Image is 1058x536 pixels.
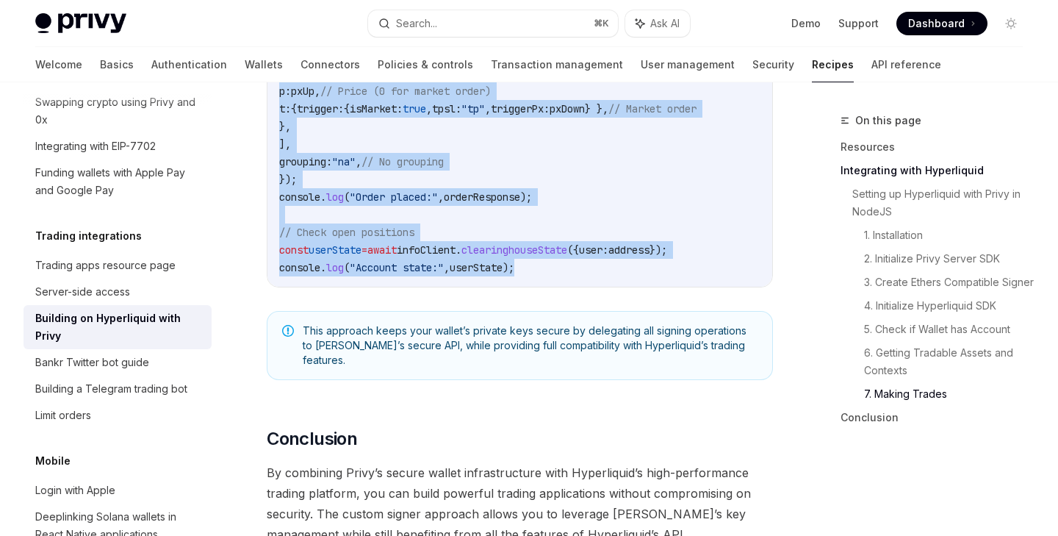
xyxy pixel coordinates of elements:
[999,12,1023,35] button: Toggle dark mode
[649,243,667,257] span: });
[35,354,149,371] div: Bankr Twitter bot guide
[356,155,361,168] span: ,
[361,243,367,257] span: =
[855,112,921,129] span: On this page
[297,102,344,115] span: trigger:
[314,85,320,98] span: ,
[864,341,1034,382] a: 6. Getting Tradable Assets and Contexts
[852,182,1034,224] a: Setting up Hyperliquid with Privy in NodeJS
[326,190,344,204] span: log
[594,18,609,29] span: ⌘ K
[426,102,432,115] span: ,
[35,164,203,199] div: Funding wallets with Apple Pay and Google Pay
[320,261,326,274] span: .
[444,190,520,204] span: orderResponse
[35,227,142,245] h5: Trading integrations
[35,257,176,274] div: Trading apps resource page
[397,243,456,257] span: infoClient
[432,102,461,115] span: tpsl:
[841,159,1034,182] a: Integrating with Hyperliquid
[456,243,461,257] span: .
[503,261,514,274] span: );
[279,102,291,115] span: t:
[367,243,397,257] span: await
[35,482,115,499] div: Login with Apple
[279,137,291,151] span: ],
[625,10,690,37] button: Ask AI
[267,427,357,451] span: Conclusion
[838,16,879,31] a: Support
[279,173,297,186] span: });
[303,324,757,368] span: This approach keeps your wallet’s private keys secure by delegating all signing operations to [PE...
[279,120,291,133] span: },
[350,261,444,274] span: "Account state:"
[24,160,212,204] a: Funding wallets with Apple Pay and Google Pay
[35,310,203,345] div: Building on Hyperliquid with Privy
[344,102,350,115] span: {
[650,16,680,31] span: Ask AI
[864,247,1034,271] a: 2. Initialize Privy Server SDK
[35,283,130,301] div: Server-side access
[326,261,344,274] span: log
[585,102,608,115] span: } },
[301,47,360,82] a: Connectors
[279,243,309,257] span: const
[24,305,212,349] a: Building on Hyperliquid with Privy
[841,406,1034,429] a: Conclusion
[35,407,91,424] div: Limit orders
[608,243,649,257] span: address
[567,243,579,257] span: ({
[35,13,126,34] img: light logo
[608,102,697,115] span: // Market order
[864,318,1034,341] a: 5. Check if Wallet has Account
[579,243,608,257] span: user:
[350,102,403,115] span: isMarket:
[24,252,212,279] a: Trading apps resource page
[461,243,567,257] span: clearinghouseState
[378,47,473,82] a: Policies & controls
[485,102,491,115] span: ,
[279,190,320,204] span: console
[491,102,550,115] span: triggerPx:
[752,47,794,82] a: Security
[403,102,426,115] span: true
[309,243,361,257] span: userState
[438,190,444,204] span: ,
[368,10,617,37] button: Search...⌘K
[282,325,294,337] svg: Note
[344,190,350,204] span: (
[396,15,437,32] div: Search...
[550,102,585,115] span: pxDown
[812,47,854,82] a: Recipes
[461,102,485,115] span: "tp"
[871,47,941,82] a: API reference
[151,47,227,82] a: Authentication
[350,190,438,204] span: "Order placed:"
[24,477,212,504] a: Login with Apple
[332,155,356,168] span: "na"
[279,155,332,168] span: grouping:
[896,12,987,35] a: Dashboard
[35,452,71,470] h5: Mobile
[245,47,283,82] a: Wallets
[291,85,314,98] span: pxUp
[344,261,350,274] span: (
[279,226,414,239] span: // Check open positions
[791,16,821,31] a: Demo
[361,155,444,168] span: // No grouping
[35,380,187,398] div: Building a Telegram trading bot
[864,271,1034,294] a: 3. Create Ethers Compatible Signer
[24,349,212,376] a: Bankr Twitter bot guide
[279,261,320,274] span: console
[291,102,297,115] span: {
[320,85,491,98] span: // Price (0 for market order)
[864,294,1034,318] a: 4. Initialize Hyperliquid SDK
[24,133,212,160] a: Integrating with EIP-7702
[35,137,156,155] div: Integrating with EIP-7702
[100,47,134,82] a: Basics
[444,261,450,274] span: ,
[35,93,203,129] div: Swapping crypto using Privy and 0x
[841,135,1034,159] a: Resources
[320,190,326,204] span: .
[24,279,212,305] a: Server-side access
